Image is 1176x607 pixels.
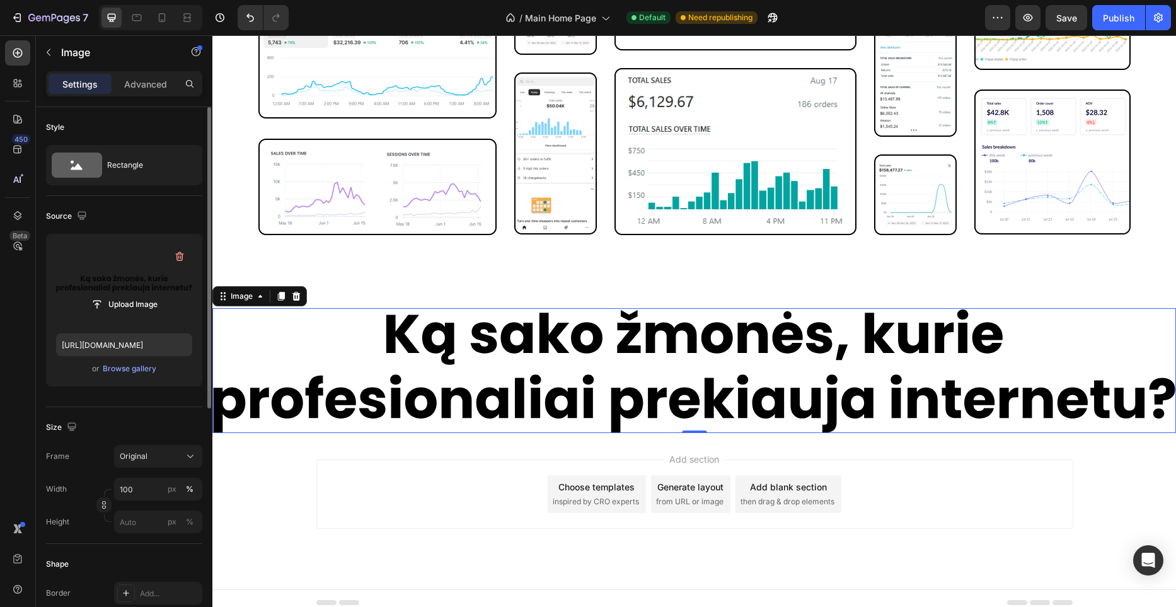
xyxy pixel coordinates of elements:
[182,514,197,529] button: px
[164,482,180,497] button: %
[452,417,512,431] span: Add section
[120,451,147,462] span: Original
[1133,545,1163,575] div: Open Intercom Messenger
[340,461,427,472] span: inspired by CRO experts
[1046,5,1087,30] button: Save
[445,445,511,458] div: Generate layout
[114,445,202,468] button: Original
[114,478,202,500] input: px%
[103,363,156,374] div: Browse gallery
[46,122,64,133] div: Style
[1092,5,1145,30] button: Publish
[186,483,193,495] div: %
[538,445,614,458] div: Add blank section
[83,10,88,25] p: 7
[46,483,67,495] label: Width
[46,516,69,528] label: Height
[46,451,69,462] label: Frame
[519,11,522,25] span: /
[238,5,289,30] div: Undo/Redo
[102,362,157,375] button: Browse gallery
[9,231,30,241] div: Beta
[46,558,69,570] div: Shape
[186,516,193,528] div: %
[168,483,176,495] div: px
[639,12,666,23] span: Default
[107,151,184,180] div: Rectangle
[5,5,94,30] button: 7
[1056,13,1077,23] span: Save
[346,445,422,458] div: Choose templates
[124,78,167,91] p: Advanced
[688,12,752,23] span: Need republishing
[212,35,1176,607] iframe: Design area
[62,78,98,91] p: Settings
[1103,11,1134,25] div: Publish
[46,208,89,225] div: Source
[164,514,180,529] button: %
[12,134,30,144] div: 450
[140,588,199,599] div: Add...
[61,45,168,60] p: Image
[56,333,192,356] input: https://example.com/image.jpg
[46,419,79,436] div: Size
[92,361,100,376] span: or
[444,461,511,472] span: from URL or image
[525,11,596,25] span: Main Home Page
[46,587,71,599] div: Border
[114,511,202,533] input: px%
[80,293,168,316] button: Upload Image
[528,461,622,472] span: then drag & drop elements
[168,516,176,528] div: px
[182,482,197,497] button: px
